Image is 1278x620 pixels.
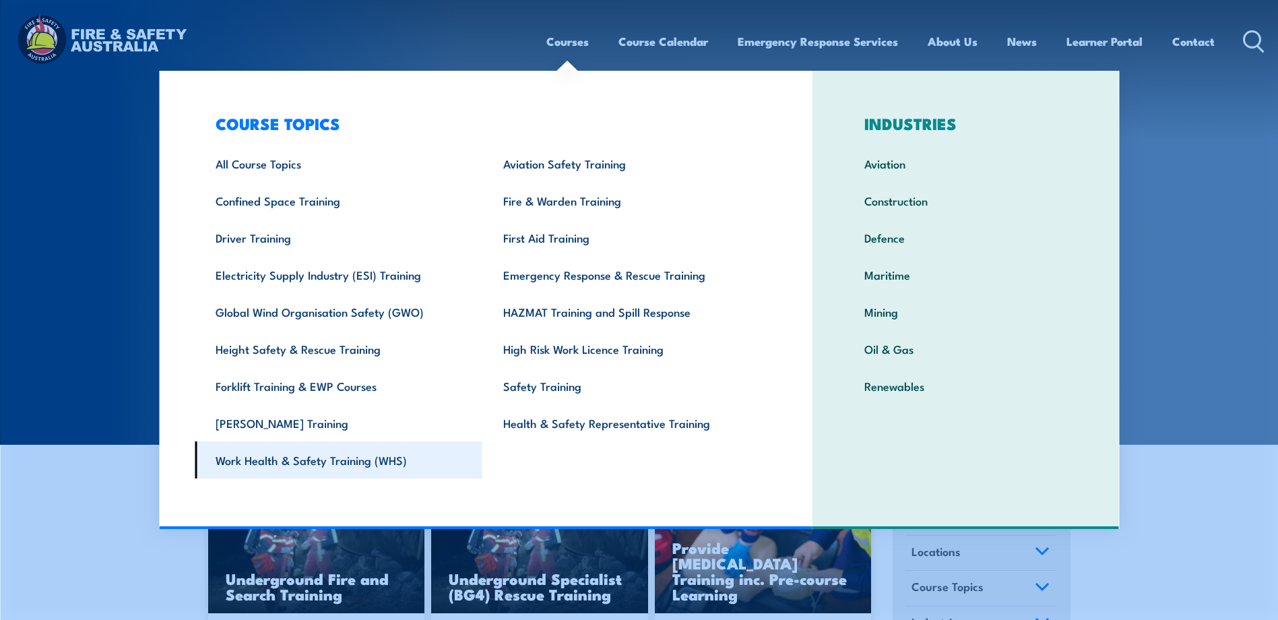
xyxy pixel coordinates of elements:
h3: Underground Fire and Search Training [226,571,408,602]
a: Height Safety & Rescue Training [195,330,482,367]
a: Renewables [843,367,1088,404]
a: Mining [843,293,1088,330]
a: Underground Specialist (BG4) Rescue Training [431,493,648,614]
a: Aviation Safety Training [482,145,770,182]
a: HAZMAT Training and Spill Response [482,293,770,330]
a: Provide [MEDICAL_DATA] Training inc. Pre-course Learning [655,493,872,614]
a: [PERSON_NAME] Training [195,404,482,441]
a: Emergency Response Services [738,24,898,59]
a: Defence [843,219,1088,256]
a: Emergency Response & Rescue Training [482,256,770,293]
a: Work Health & Safety Training (WHS) [195,441,482,478]
a: Safety Training [482,367,770,404]
a: Confined Space Training [195,182,482,219]
h3: Underground Specialist (BG4) Rescue Training [449,571,631,602]
a: Fire & Warden Training [482,182,770,219]
img: Underground mine rescue [208,493,425,614]
a: Electricity Supply Industry (ESI) Training [195,256,482,293]
a: Learner Portal [1066,24,1143,59]
a: Course Calendar [618,24,708,59]
a: First Aid Training [482,219,770,256]
span: Locations [912,542,961,561]
a: Aviation [843,145,1088,182]
a: Maritime [843,256,1088,293]
a: Locations [905,536,1056,571]
a: Courses [546,24,589,59]
a: Global Wind Organisation Safety (GWO) [195,293,482,330]
a: Contact [1172,24,1215,59]
a: Driver Training [195,219,482,256]
img: Underground mine rescue [431,493,648,614]
a: High Risk Work Licence Training [482,330,770,367]
span: Course Topics [912,578,984,596]
a: Course Topics [905,571,1056,606]
a: Forklift Training & EWP Courses [195,367,482,404]
h3: INDUSTRIES [843,114,1088,133]
h3: COURSE TOPICS [195,114,770,133]
img: Low Voltage Rescue and Provide CPR [655,493,872,614]
a: News [1007,24,1037,59]
a: All Course Topics [195,145,482,182]
a: Oil & Gas [843,330,1088,367]
a: Construction [843,182,1088,219]
a: About Us [928,24,978,59]
h3: Provide [MEDICAL_DATA] Training inc. Pre-course Learning [672,540,854,602]
a: Health & Safety Representative Training [482,404,770,441]
a: Underground Fire and Search Training [208,493,425,614]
